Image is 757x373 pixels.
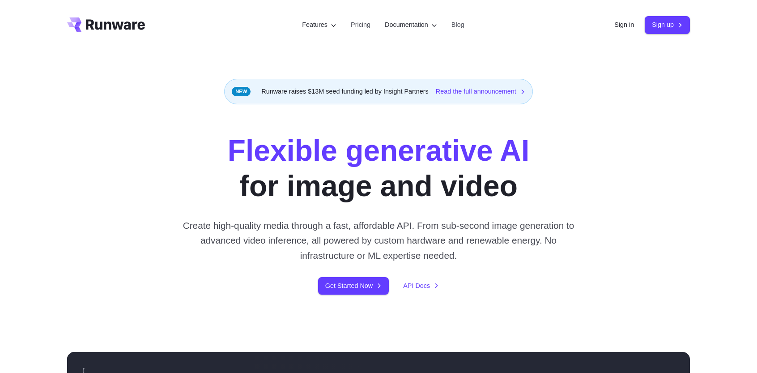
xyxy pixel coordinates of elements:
div: Runware raises $13M seed funding led by Insight Partners [224,79,533,104]
p: Create high-quality media through a fast, affordable API. From sub-second image generation to adv... [179,218,578,263]
a: Sign up [645,16,690,34]
a: Read the full announcement [436,86,525,97]
a: Go to / [67,17,145,32]
a: Get Started Now [318,277,389,295]
a: API Docs [403,281,439,291]
a: Sign in [614,20,634,30]
label: Features [302,20,336,30]
a: Pricing [351,20,370,30]
label: Documentation [385,20,437,30]
strong: Flexible generative AI [228,134,529,167]
a: Blog [451,20,464,30]
h1: for image and video [228,133,529,204]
